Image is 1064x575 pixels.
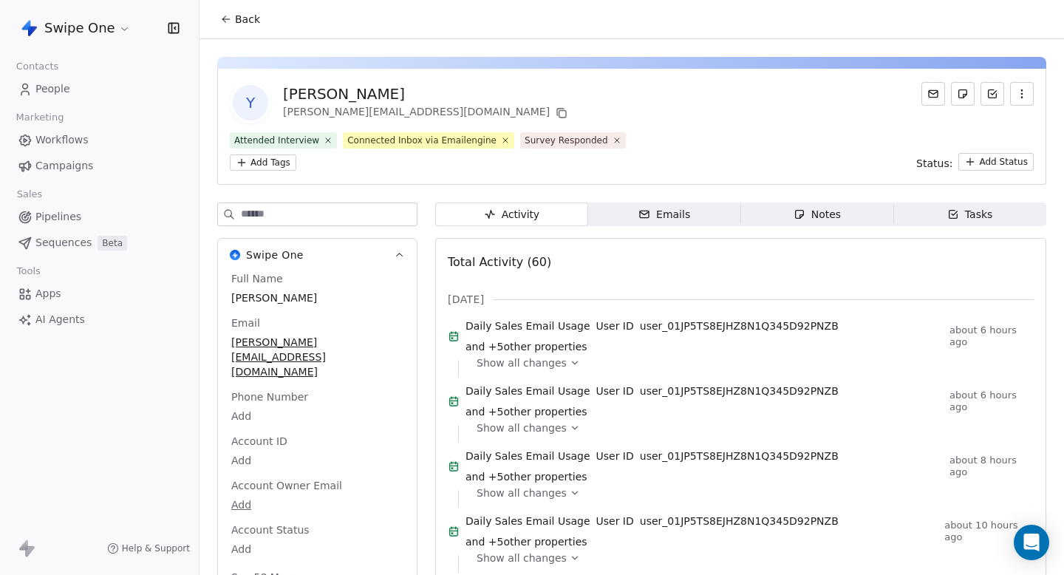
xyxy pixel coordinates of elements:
span: Show all changes [477,421,567,435]
a: Show all changes [477,486,1023,500]
a: Workflows [12,128,187,152]
a: Show all changes [477,355,1023,370]
span: Back [235,12,260,27]
a: Show all changes [477,421,1023,435]
div: Connected Inbox via Emailengine [347,134,497,147]
span: Campaigns [35,158,93,174]
span: and + 5 other properties [465,469,587,484]
span: about 6 hours ago [949,389,1034,413]
span: Status: [916,156,952,171]
span: [PERSON_NAME] [231,290,403,305]
div: Open Intercom Messenger [1014,525,1049,560]
span: Phone Number [228,389,311,404]
span: and + 5 other properties [465,534,587,549]
span: Add [231,542,403,557]
span: Daily Sales Email Usage [465,319,590,333]
span: Email [228,316,263,330]
a: Pipelines [12,205,187,229]
span: User ID [596,449,634,463]
div: Emails [638,207,690,222]
span: and + 5 other properties [465,339,587,354]
span: about 6 hours ago [949,324,1034,348]
a: People [12,77,187,101]
img: Swipe%20One%20Logo%201-1.svg [21,19,38,37]
span: User ID [596,514,634,528]
div: Attended Interview [234,134,319,147]
span: Daily Sales Email Usage [465,384,590,398]
button: Back [211,6,269,33]
button: Swipe One [18,16,134,41]
span: Full Name [228,271,286,286]
span: Help & Support [122,542,190,554]
span: Account ID [228,434,290,449]
button: Add Tags [230,154,296,171]
span: Add [231,497,403,512]
span: Pipelines [35,209,81,225]
span: User ID [596,384,634,398]
a: SequencesBeta [12,231,187,255]
a: AI Agents [12,307,187,332]
div: Notes [794,207,841,222]
span: Total Activity (60) [448,255,551,269]
button: Add Status [958,153,1034,171]
span: user_01JP5TS8EJHZ8N1Q345D92PNZB [640,514,839,528]
div: [PERSON_NAME][EMAIL_ADDRESS][DOMAIN_NAME] [283,104,570,122]
a: Campaigns [12,154,187,178]
span: Swipe One [246,248,304,262]
span: Sequences [35,235,92,251]
span: User ID [596,319,634,333]
span: AI Agents [35,312,85,327]
span: Marketing [10,106,70,129]
span: Beta [98,236,127,251]
span: Show all changes [477,486,567,500]
span: user_01JP5TS8EJHZ8N1Q345D92PNZB [640,319,839,333]
span: Workflows [35,132,89,148]
a: Apps [12,282,187,306]
span: and + 5 other properties [465,404,587,419]
span: Show all changes [477,551,567,565]
span: Account Owner Email [228,478,345,493]
div: Tasks [947,207,993,222]
span: Tools [10,260,47,282]
span: Contacts [10,55,65,78]
a: Help & Support [107,542,190,554]
button: Swipe OneSwipe One [218,239,417,271]
span: [DATE] [448,292,484,307]
span: Daily Sales Email Usage [465,449,590,463]
span: [PERSON_NAME][EMAIL_ADDRESS][DOMAIN_NAME] [231,335,403,379]
span: Account Status [228,523,313,537]
div: [PERSON_NAME] [283,84,570,104]
span: Swipe One [44,18,115,38]
span: Add [231,453,403,468]
div: Survey Responded [525,134,608,147]
img: Swipe One [230,250,240,260]
span: about 10 hours ago [944,520,1034,543]
span: user_01JP5TS8EJHZ8N1Q345D92PNZB [640,449,839,463]
span: about 8 hours ago [949,455,1034,478]
span: People [35,81,70,97]
span: Y [233,85,268,120]
span: Apps [35,286,61,302]
a: Show all changes [477,551,1023,565]
span: user_01JP5TS8EJHZ8N1Q345D92PNZB [640,384,839,398]
span: Add [231,409,403,423]
span: Show all changes [477,355,567,370]
span: Daily Sales Email Usage [465,514,590,528]
span: Sales [10,183,49,205]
